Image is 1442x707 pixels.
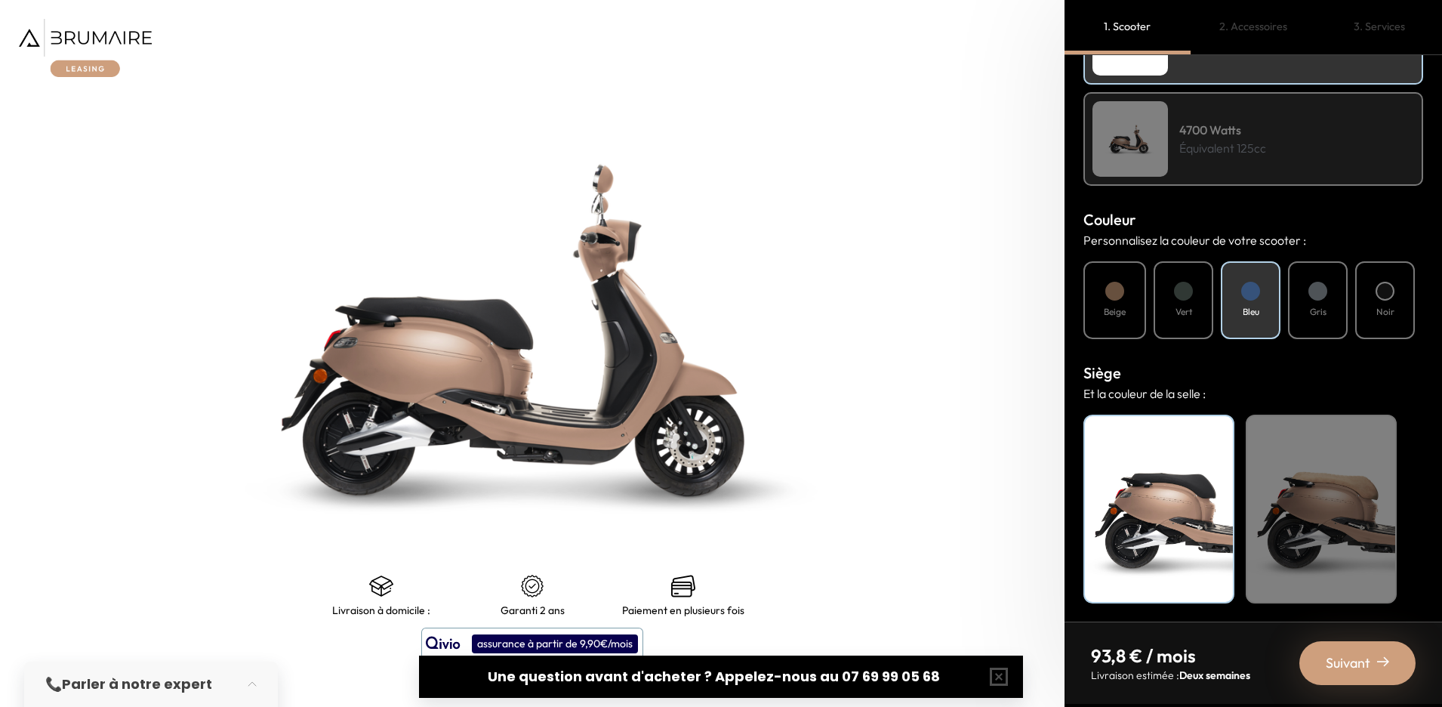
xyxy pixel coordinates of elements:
[1091,644,1250,668] p: 93,8 € / mois
[1243,305,1259,319] h4: Bleu
[1179,139,1266,157] p: Équivalent 125cc
[1083,362,1423,384] h3: Siège
[520,574,544,598] img: certificat-de-garantie.png
[332,604,430,616] p: Livraison à domicile :
[1092,101,1168,177] img: Scooter Leasing
[501,604,565,616] p: Garanti 2 ans
[472,634,638,653] div: assurance à partir de 9,90€/mois
[1083,384,1423,403] p: Et la couleur de la selle :
[1083,208,1423,231] h3: Couleur
[1104,305,1126,319] h4: Beige
[1091,668,1250,683] p: Livraison estimée :
[1092,424,1225,443] h4: Noir
[421,628,643,659] button: assurance à partir de 9,90€/mois
[1376,305,1394,319] h4: Noir
[369,574,393,598] img: shipping.png
[19,19,152,77] img: Brumaire Leasing
[1179,668,1250,682] span: Deux semaines
[1083,231,1423,249] p: Personnalisez la couleur de votre scooter :
[1377,656,1389,668] img: right-arrow-2.png
[1310,305,1326,319] h4: Gris
[426,634,461,653] img: logo qivio
[1255,424,1388,443] h4: Beige
[1179,121,1266,139] h4: 4700 Watts
[622,604,744,616] p: Paiement en plusieurs fois
[1175,305,1192,319] h4: Vert
[1326,653,1370,674] span: Suivant
[671,574,695,598] img: credit-cards.png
